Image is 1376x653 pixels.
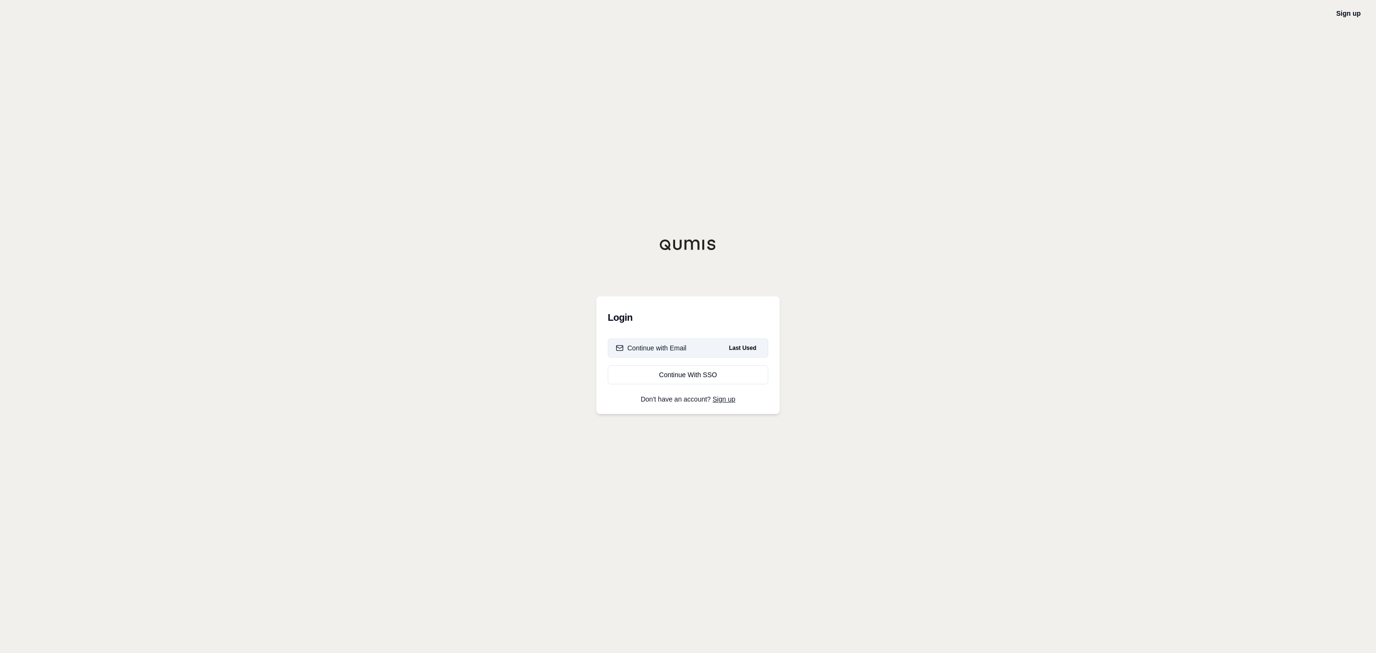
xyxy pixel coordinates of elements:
span: Last Used [725,342,760,354]
a: Sign up [713,395,735,403]
h3: Login [608,308,768,327]
div: Continue With SSO [616,370,760,380]
a: Sign up [1336,10,1361,17]
p: Don't have an account? [608,396,768,403]
img: Qumis [659,239,717,250]
a: Continue With SSO [608,365,768,384]
div: Continue with Email [616,343,687,353]
button: Continue with EmailLast Used [608,338,768,358]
